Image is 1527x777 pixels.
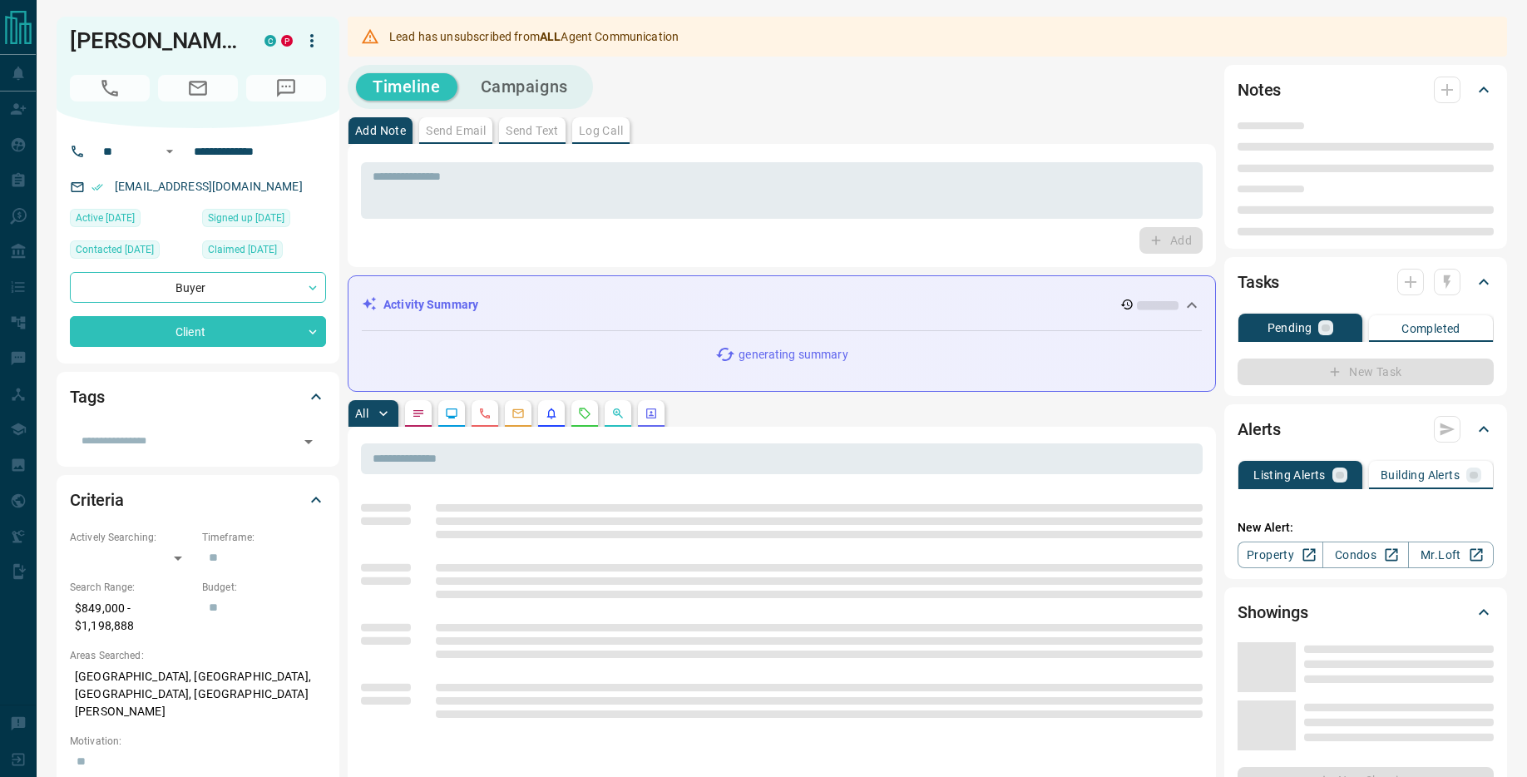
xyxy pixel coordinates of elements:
svg: Opportunities [611,407,625,420]
h2: Showings [1238,599,1308,626]
p: Activity Summary [383,296,478,314]
p: Timeframe: [202,530,326,545]
h2: Notes [1238,77,1281,103]
div: Buyer [70,272,326,303]
span: Claimed [DATE] [208,241,277,258]
p: Budget: [202,580,326,595]
a: Property [1238,542,1323,568]
p: All [355,408,368,419]
p: Pending [1268,322,1312,334]
h2: Alerts [1238,416,1281,443]
svg: Notes [412,407,425,420]
p: Building Alerts [1381,469,1460,481]
div: Activity Summary [362,290,1202,320]
a: Mr.Loft [1408,542,1494,568]
span: Active [DATE] [76,210,135,226]
p: Listing Alerts [1253,469,1326,481]
a: Condos [1322,542,1408,568]
button: Open [297,430,320,453]
svg: Listing Alerts [545,407,558,420]
h1: [PERSON_NAME] [70,27,240,54]
h2: Criteria [70,487,124,513]
div: Tags [70,377,326,417]
svg: Lead Browsing Activity [445,407,458,420]
button: Campaigns [464,73,585,101]
div: Tue Jul 07 2020 [202,209,326,232]
div: Showings [1238,592,1494,632]
div: Tue Jul 07 2020 [202,240,326,264]
p: $849,000 - $1,198,888 [70,595,194,640]
div: Alerts [1238,409,1494,449]
div: Lead has unsubscribed from Agent Communication [389,22,679,52]
svg: Email Verified [91,181,103,193]
p: [GEOGRAPHIC_DATA], [GEOGRAPHIC_DATA], [GEOGRAPHIC_DATA], [GEOGRAPHIC_DATA][PERSON_NAME] [70,663,326,725]
div: Notes [1238,70,1494,110]
span: Signed up [DATE] [208,210,284,226]
p: Completed [1401,323,1460,334]
p: Search Range: [70,580,194,595]
span: Call [70,75,150,101]
p: Areas Searched: [70,648,326,663]
p: generating summary [739,346,848,364]
svg: Emails [511,407,525,420]
p: Motivation: [70,734,326,749]
div: Sun Sep 07 2025 [70,209,194,232]
a: [EMAIL_ADDRESS][DOMAIN_NAME] [115,180,303,193]
span: Message [246,75,326,101]
p: Add Note [355,125,406,136]
button: Open [160,141,180,161]
div: property.ca [281,35,293,47]
div: Criteria [70,480,326,520]
h2: Tasks [1238,269,1279,295]
span: Contacted [DATE] [76,241,154,258]
div: Client [70,316,326,347]
button: Timeline [356,73,457,101]
p: Actively Searching: [70,530,194,545]
svg: Calls [478,407,492,420]
h2: Tags [70,384,104,410]
svg: Agent Actions [645,407,658,420]
div: Tasks [1238,262,1494,302]
div: Tue Apr 02 2024 [70,240,194,264]
span: Email [158,75,238,101]
svg: Requests [578,407,591,420]
p: New Alert: [1238,519,1494,537]
div: condos.ca [264,35,276,47]
strong: ALL [540,30,561,43]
